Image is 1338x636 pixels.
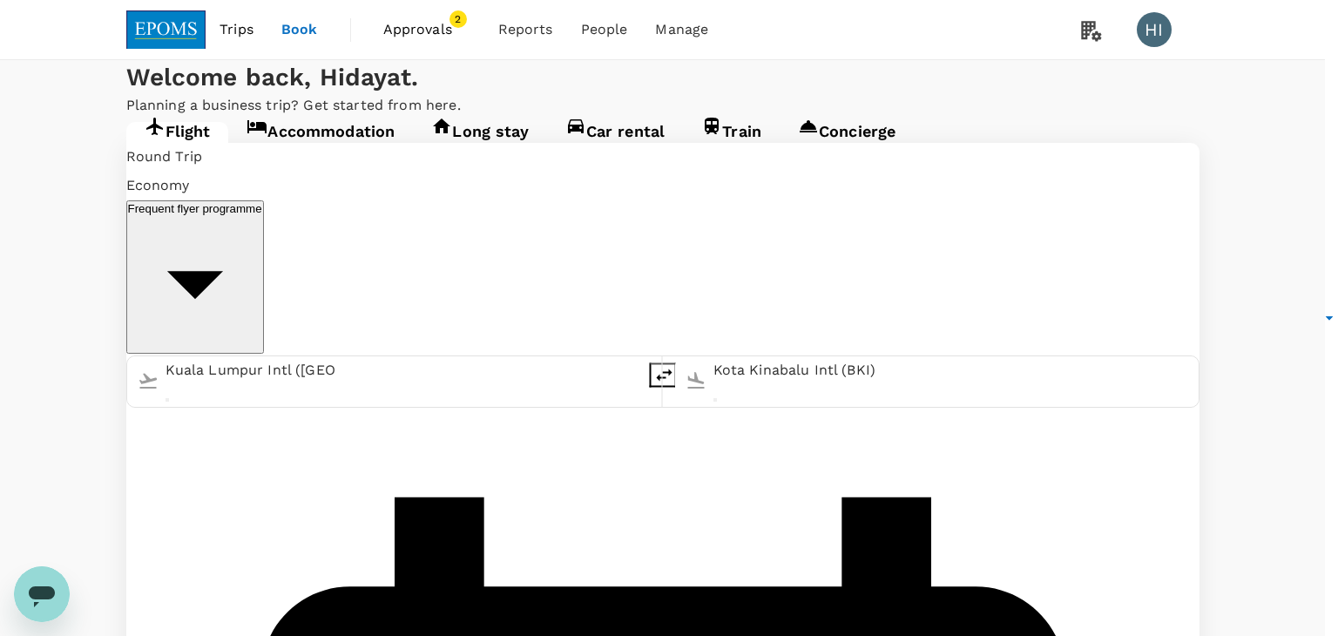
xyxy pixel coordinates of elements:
a: Train [683,122,780,153]
span: People [581,19,628,40]
a: Flight [126,122,229,153]
button: delete [649,362,676,387]
span: Reports [498,19,553,40]
p: Planning a business trip? Get started from here. [126,95,1199,116]
div: Round Trip [126,143,1220,172]
input: Going to [713,357,882,385]
span: Approvals [383,19,470,40]
div: Welcome back , Hidayat . [126,60,1199,95]
p: Frequent flyer programme [128,202,262,215]
a: Long stay [413,122,546,153]
span: Trips [220,19,253,40]
div: HI [1137,12,1172,47]
a: Concierge [780,122,914,153]
button: Open [713,398,717,402]
span: 2 [449,10,467,28]
iframe: Button to launch messaging window [14,566,70,622]
button: Open [166,398,169,402]
div: Economy [126,172,1220,200]
input: Depart from [166,357,334,385]
span: Book [281,19,318,40]
a: Car rental [547,122,684,153]
a: Accommodation [228,122,413,153]
img: EPOMS SDN BHD [126,10,206,49]
span: Manage [655,19,708,40]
